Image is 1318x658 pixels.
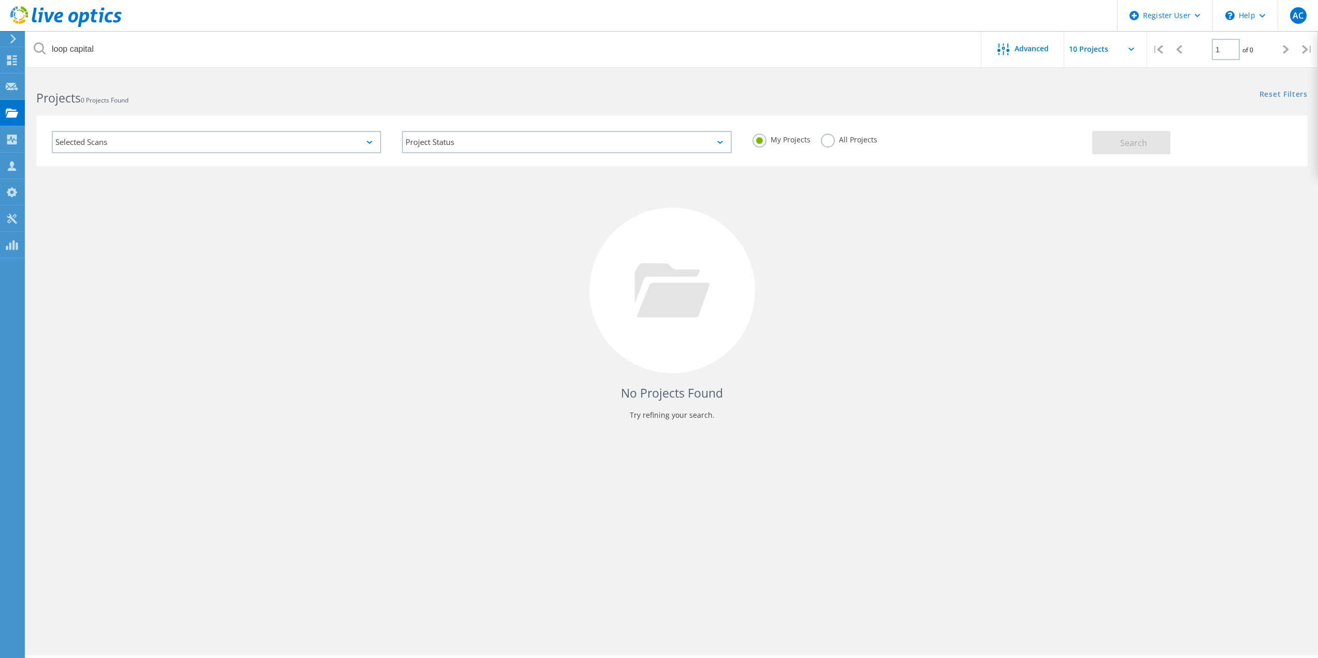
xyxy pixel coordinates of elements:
[1259,91,1308,99] a: Reset Filters
[47,385,1297,402] h4: No Projects Found
[1293,11,1303,20] span: AC
[10,22,122,29] a: Live Optics Dashboard
[1225,11,1235,20] svg: \n
[1147,31,1168,68] div: |
[81,96,128,105] span: 0 Projects Found
[36,90,81,106] b: Projects
[1015,45,1049,52] span: Advanced
[402,131,731,153] div: Project Status
[1297,31,1318,68] div: |
[26,31,982,67] input: Search projects by name, owner, ID, company, etc
[1120,137,1147,149] span: Search
[1092,131,1170,154] button: Search
[47,407,1297,423] p: Try refining your search.
[752,134,810,143] label: My Projects
[821,134,877,143] label: All Projects
[1242,46,1253,54] span: of 0
[52,131,381,153] div: Selected Scans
